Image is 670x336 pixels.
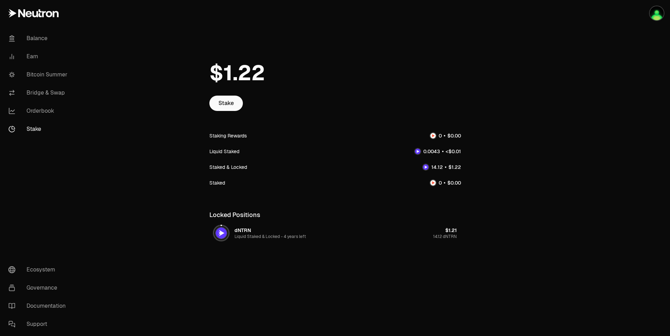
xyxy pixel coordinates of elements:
[3,120,75,138] a: Stake
[209,148,239,155] div: Liquid Staked
[3,29,75,47] a: Balance
[209,179,225,186] div: Staked
[216,227,227,239] img: dNTRN Logo
[3,102,75,120] a: Orderbook
[415,149,420,154] img: dNTRN Logo
[3,261,75,279] a: Ecosystem
[430,133,436,139] img: NTRN Logo
[209,164,247,171] div: Staked & Locked
[433,234,457,239] div: 14.12 dNTRN
[3,297,75,315] a: Documentation
[430,180,436,186] img: NTRN Logo
[3,47,75,66] a: Earn
[3,315,75,333] a: Support
[209,96,243,111] a: Stake
[284,234,306,239] span: 4 years left
[234,227,251,234] div: dNTRN
[3,279,75,297] a: Governance
[209,207,461,223] div: Locked Positions
[209,132,247,139] div: Staking Rewards
[423,164,429,170] img: dNTRN Logo
[3,66,75,84] a: Bitcoin Summer
[650,6,664,20] img: Sub3Serg
[234,234,284,239] span: Liquid Staked & Locked -
[3,84,75,102] a: Bridge & Swap
[445,227,457,234] div: $1.21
